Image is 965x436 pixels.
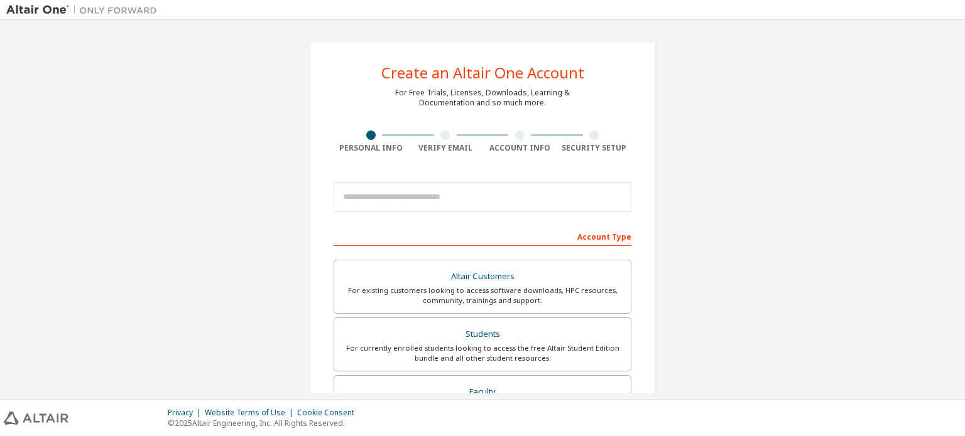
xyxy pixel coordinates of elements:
img: altair_logo.svg [4,412,68,425]
p: © 2025 Altair Engineering, Inc. All Rights Reserved. [168,418,362,428]
div: Altair Customers [342,268,623,285]
div: Account Info [482,143,557,153]
div: Verify Email [408,143,483,153]
div: For existing customers looking to access software downloads, HPC resources, community, trainings ... [342,285,623,306]
div: Website Terms of Use [205,408,297,418]
div: Personal Info [334,143,408,153]
div: For Free Trials, Licenses, Downloads, Learning & Documentation and so much more. [395,88,570,108]
div: Students [342,326,623,343]
div: Faculty [342,383,623,401]
div: For currently enrolled students looking to access the free Altair Student Edition bundle and all ... [342,343,623,363]
div: Privacy [168,408,205,418]
div: Account Type [334,226,631,246]
div: Security Setup [557,143,632,153]
div: Cookie Consent [297,408,362,418]
div: Create an Altair One Account [381,65,584,80]
img: Altair One [6,4,163,16]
